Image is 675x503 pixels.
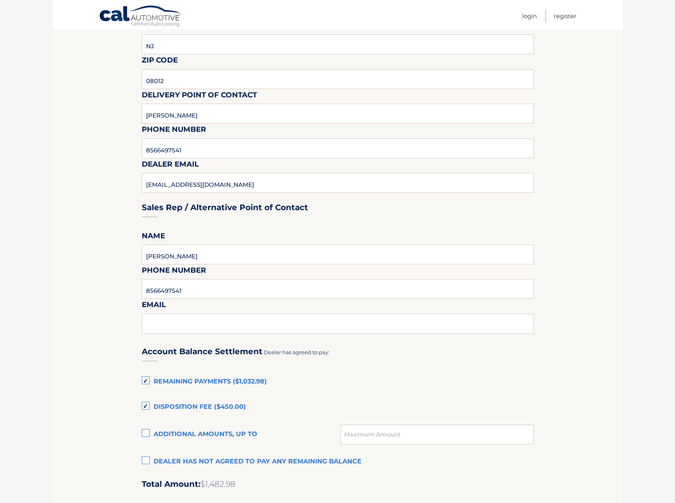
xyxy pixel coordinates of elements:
[142,299,166,313] label: Email
[522,9,537,23] a: Login
[200,479,236,489] span: $1,482.98
[142,230,165,245] label: Name
[142,203,308,213] h3: Sales Rep / Alternative Point of Contact
[340,425,533,444] input: Maximum Amount
[142,427,341,442] label: Additional amounts, up to
[142,399,534,415] label: Disposition Fee ($450.00)
[142,123,206,138] label: Phone Number
[99,5,182,28] a: Cal Automotive
[264,349,329,355] span: Dealer has agreed to pay:
[554,9,576,23] a: Register
[142,54,178,69] label: Zip Code
[142,89,257,104] label: Delivery Point of Contact
[142,158,199,173] label: Dealer Email
[142,454,534,470] label: Dealer has not agreed to pay any remaining balance
[142,479,534,489] h2: Total Amount:
[142,374,534,390] label: Remaining Payments ($1,032.98)
[142,264,206,279] label: Phone Number
[142,347,262,357] h3: Account Balance Settlement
